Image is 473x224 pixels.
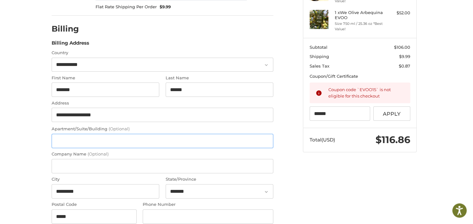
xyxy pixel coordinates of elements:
[143,201,273,208] label: Phone Number
[376,134,410,146] span: $116.86
[310,73,410,80] div: Coupon/Gift Certificate
[52,201,137,208] label: Postal Code
[52,50,273,56] label: Country
[166,75,273,81] label: Last Name
[52,176,159,183] label: City
[310,54,329,59] span: Shipping
[157,4,171,10] span: $9.99
[73,8,81,16] button: Open LiveChat chat widget
[399,63,410,69] span: $0.87
[52,24,89,34] h2: Billing
[399,54,410,59] span: $9.99
[166,176,273,183] label: State/Province
[310,137,335,143] span: Total (USD)
[310,63,329,69] span: Sales Tax
[335,10,383,20] h4: 1 x We Olive Arbequina EVOO
[52,100,273,106] label: Address
[88,151,109,156] small: (Optional)
[96,4,157,10] span: Flat Rate Shipping Per Order
[328,87,404,99] div: Coupon code `EVOO15` is not eligible for this checkout
[9,10,72,15] p: We're away right now. Please check back later!
[109,126,130,131] small: (Optional)
[52,126,273,132] label: Apartment/Suite/Building
[310,45,327,50] span: Subtotal
[52,75,159,81] label: First Name
[335,21,383,32] li: Size 750 ml / 25.36 oz *Best Value!
[394,45,410,50] span: $106.00
[373,106,410,121] button: Apply
[52,40,89,50] legend: Billing Address
[385,10,410,16] div: $52.00
[52,151,273,157] label: Company Name
[310,106,370,121] input: Gift Certificate or Coupon Code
